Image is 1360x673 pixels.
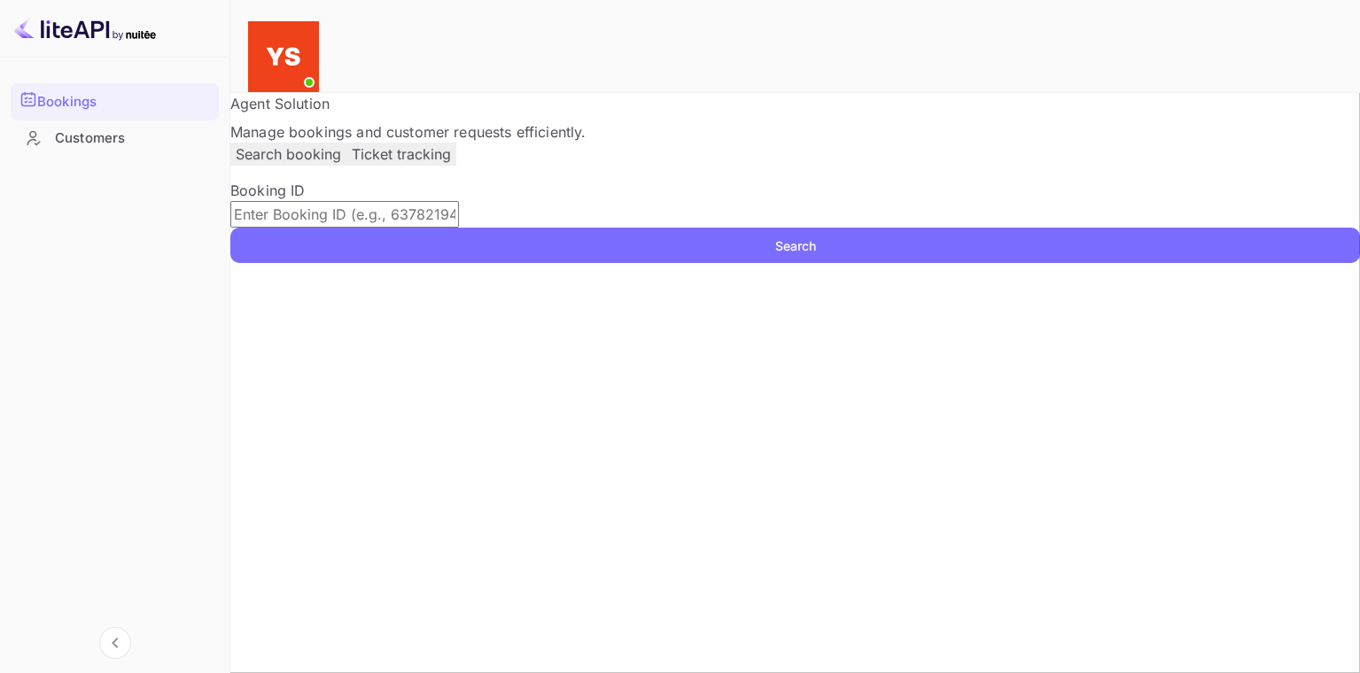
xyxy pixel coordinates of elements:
[37,92,97,112] ya-tr-span: Bookings
[248,21,319,92] img: Yandex Support
[11,83,219,120] div: Bookings
[14,14,156,43] img: LiteAPI logo
[230,123,587,141] ya-tr-span: Manage bookings and customer requests efficiently.
[55,128,125,149] ya-tr-span: Customers
[11,83,219,119] a: Bookings
[11,121,219,156] div: Customers
[230,228,1360,263] button: Search
[11,121,219,154] a: Customers
[352,145,451,163] ya-tr-span: Ticket tracking
[230,201,459,228] input: Enter Booking ID (e.g., 63782194)
[230,95,330,112] ya-tr-span: Agent Solution
[236,145,341,163] ya-tr-span: Search booking
[230,182,306,199] ya-tr-span: Booking ID
[99,627,131,659] button: Collapse navigation
[775,236,816,255] ya-tr-span: Search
